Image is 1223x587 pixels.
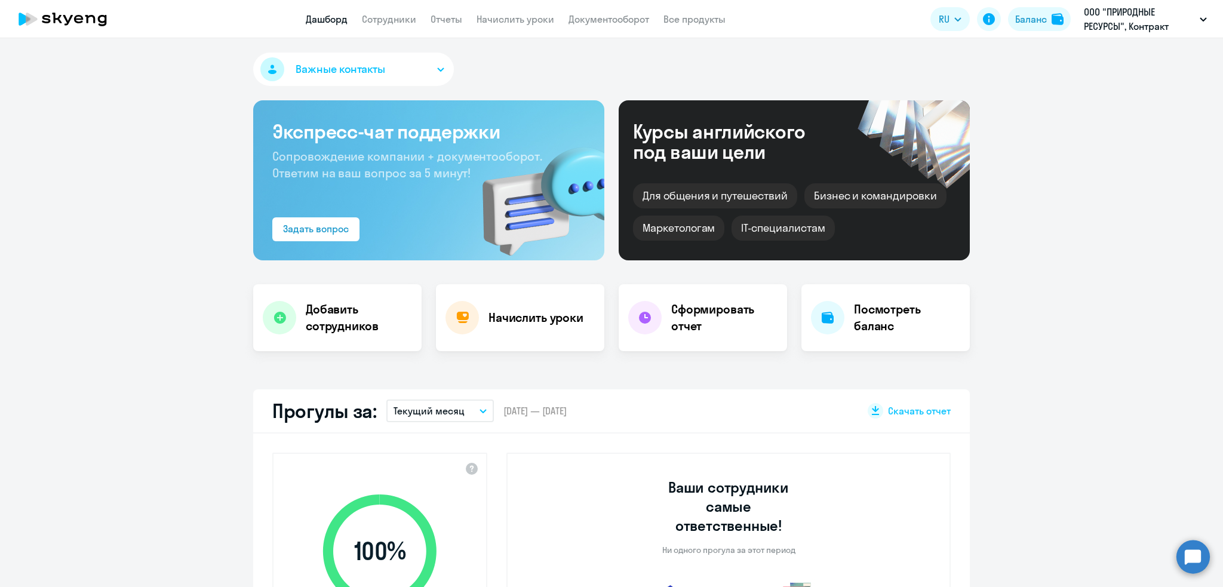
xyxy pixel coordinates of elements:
[431,13,462,25] a: Отчеты
[394,404,465,418] p: Текущий месяц
[272,119,585,143] h3: Экспресс-чат поддержки
[296,62,385,77] span: Важные контакты
[503,404,567,417] span: [DATE] — [DATE]
[652,478,806,535] h3: Ваши сотрудники самые ответственные!
[477,13,554,25] a: Начислить уроки
[888,404,951,417] span: Скачать отчет
[362,13,416,25] a: Сотрудники
[311,537,448,566] span: 100 %
[272,217,359,241] button: Задать вопрос
[306,13,348,25] a: Дашборд
[732,216,834,241] div: IT-специалистам
[939,12,949,26] span: RU
[1078,5,1213,33] button: ООО "ПРИРОДНЫЕ РЕСУРСЫ", Контракт постоплата
[671,301,778,334] h4: Сформировать отчет
[1008,7,1071,31] button: Балансbalance
[465,126,604,260] img: bg-img
[253,53,454,86] button: Важные контакты
[1015,12,1047,26] div: Баланс
[633,183,797,208] div: Для общения и путешествий
[386,399,494,422] button: Текущий месяц
[633,121,837,162] div: Курсы английского под ваши цели
[662,545,795,555] p: Ни одного прогула за этот период
[272,399,377,423] h2: Прогулы за:
[569,13,649,25] a: Документооборот
[804,183,947,208] div: Бизнес и командировки
[663,13,726,25] a: Все продукты
[272,149,542,180] span: Сопровождение компании + документооборот. Ответим на ваш вопрос за 5 минут!
[306,301,412,334] h4: Добавить сотрудников
[488,309,583,326] h4: Начислить уроки
[283,222,349,236] div: Задать вопрос
[1052,13,1064,25] img: balance
[930,7,970,31] button: RU
[1084,5,1195,33] p: ООО "ПРИРОДНЫЕ РЕСУРСЫ", Контракт постоплата
[854,301,960,334] h4: Посмотреть баланс
[633,216,724,241] div: Маркетологам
